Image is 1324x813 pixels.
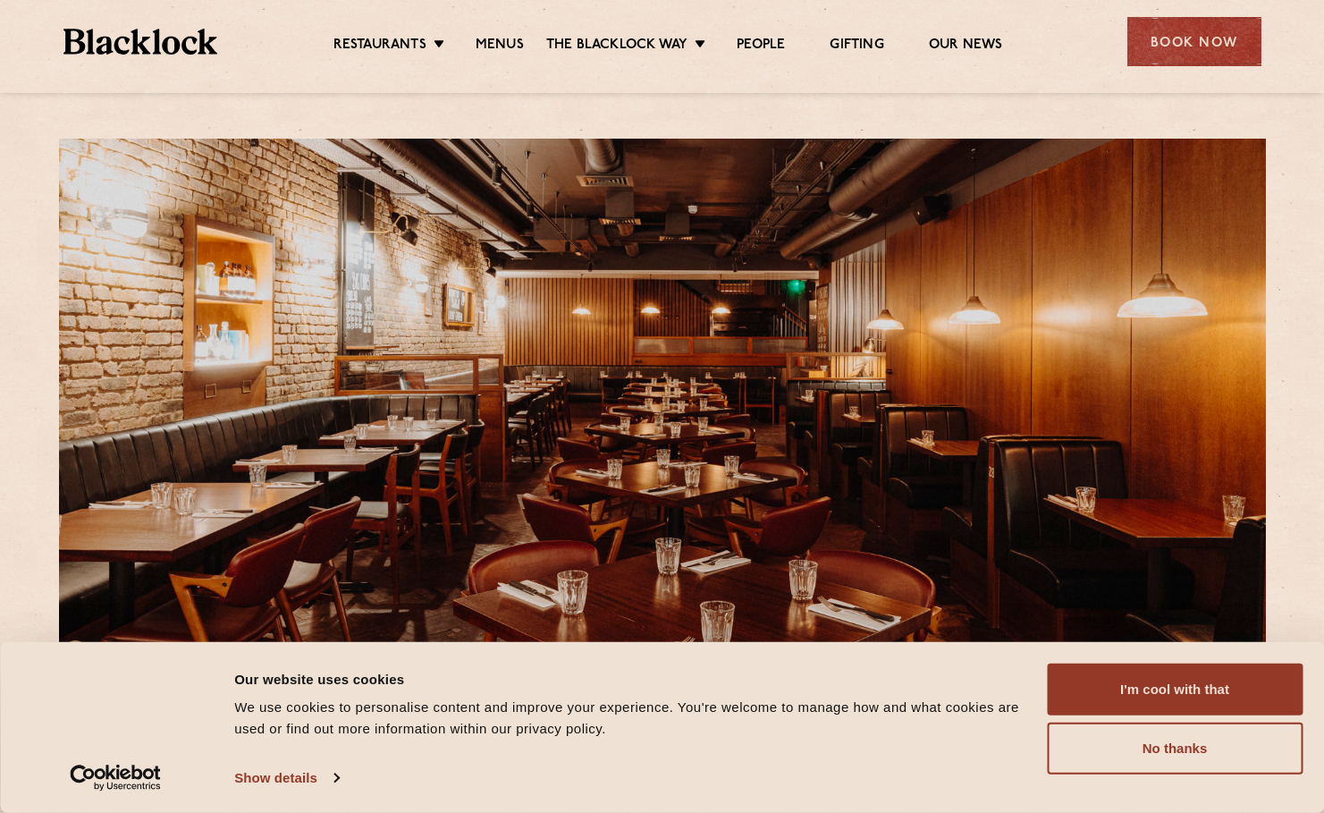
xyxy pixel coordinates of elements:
div: Our website uses cookies [234,668,1026,690]
a: Show details [234,765,338,792]
a: Our News [929,37,1003,56]
div: We use cookies to personalise content and improve your experience. You're welcome to manage how a... [234,697,1026,740]
button: I'm cool with that [1047,664,1303,716]
a: People [737,37,785,56]
img: BL_Textured_Logo-footer-cropped.svg [63,29,218,55]
a: Menus [476,37,524,56]
a: Gifting [830,37,883,56]
a: Usercentrics Cookiebot - opens in a new window [38,765,194,792]
button: No thanks [1047,723,1303,775]
a: The Blacklock Way [546,37,687,56]
div: Book Now [1127,17,1261,66]
a: Restaurants [333,37,426,56]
